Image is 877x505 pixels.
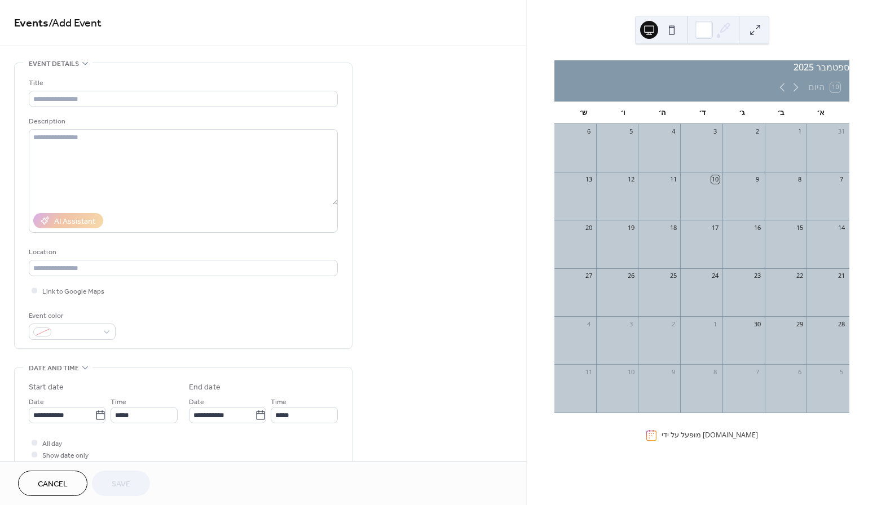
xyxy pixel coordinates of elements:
div: 7 [838,175,846,184]
span: Date [189,396,204,408]
div: 2 [669,320,677,328]
div: Start date [29,382,64,393]
div: 7 [753,367,761,376]
div: 8 [711,367,720,376]
div: 30 [753,320,761,328]
span: Time [111,396,126,408]
div: ה׳ [642,101,682,124]
div: 21 [838,272,846,280]
div: 1 [795,127,804,136]
div: מופעל על ידי [662,431,758,440]
div: Description [29,116,336,127]
div: ד׳ [682,101,721,124]
div: ספטמבר 2025 [554,60,849,74]
span: Cancel [38,479,68,490]
span: Show date only [42,450,89,462]
div: 6 [795,367,804,376]
a: Events [14,12,49,34]
span: / Add Event [49,12,102,34]
div: 31 [838,127,846,136]
button: Cancel [18,471,87,496]
span: All day [42,438,62,450]
div: 3 [711,127,720,136]
div: 20 [584,223,593,232]
div: 4 [669,127,677,136]
div: 3 [627,320,635,328]
div: 24 [711,272,720,280]
span: Time [271,396,287,408]
div: 11 [584,367,593,376]
div: 14 [838,223,846,232]
div: 23 [753,272,761,280]
span: Event details [29,58,79,70]
div: 26 [627,272,635,280]
div: Title [29,77,336,89]
div: 15 [795,223,804,232]
div: 4 [584,320,593,328]
div: 19 [627,223,635,232]
div: 28 [838,320,846,328]
div: 10 [711,175,720,184]
div: ש׳ [563,101,603,124]
div: 29 [795,320,804,328]
div: 5 [838,367,846,376]
div: 18 [669,223,677,232]
div: 8 [795,175,804,184]
div: 9 [753,175,761,184]
div: ו׳ [603,101,642,124]
div: End date [189,382,221,393]
div: ב׳ [761,101,801,124]
div: 16 [753,223,761,232]
div: Event color [29,310,113,322]
div: א׳ [801,101,840,124]
div: 2 [753,127,761,136]
div: 22 [795,272,804,280]
span: Date and time [29,362,79,374]
div: 9 [669,367,677,376]
a: [DOMAIN_NAME] [703,431,758,440]
div: 27 [584,272,593,280]
div: 1 [711,320,720,328]
div: 5 [627,127,635,136]
span: Link to Google Maps [42,286,104,298]
div: Location [29,246,336,258]
div: 17 [711,223,720,232]
div: 12 [627,175,635,184]
div: 13 [584,175,593,184]
div: 11 [669,175,677,184]
div: ג׳ [722,101,761,124]
div: 10 [627,367,635,376]
span: Date [29,396,44,408]
div: 6 [584,127,593,136]
div: 25 [669,272,677,280]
